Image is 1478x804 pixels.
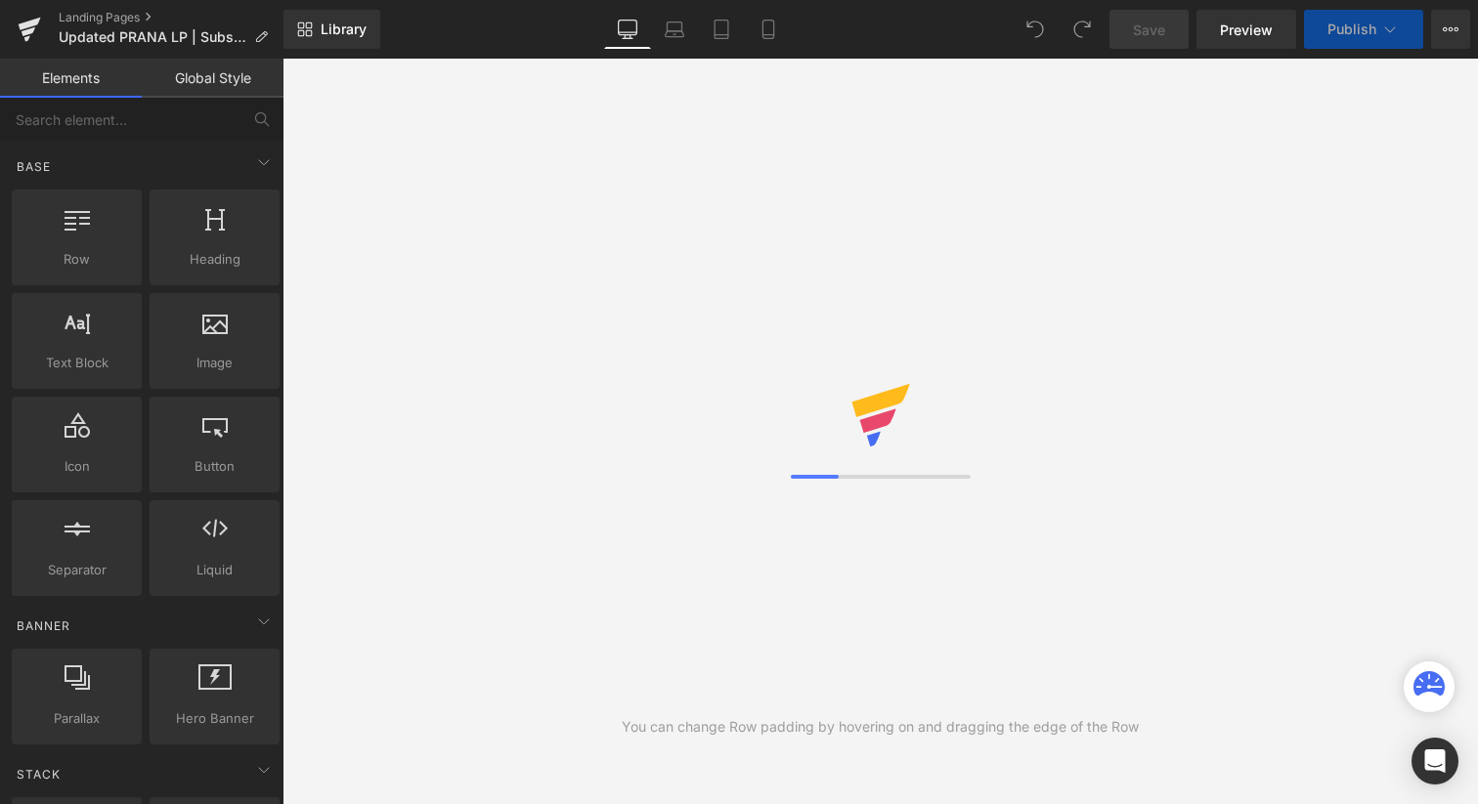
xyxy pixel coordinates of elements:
span: Preview [1220,20,1273,40]
span: Hero Banner [155,708,274,729]
a: Preview [1196,10,1296,49]
div: Open Intercom Messenger [1412,738,1458,784]
span: Icon [18,456,136,477]
a: Laptop [651,10,698,49]
span: Parallax [18,708,136,729]
span: Stack [15,765,63,783]
span: Row [18,249,136,270]
span: Heading [155,249,274,270]
span: Save [1133,20,1165,40]
span: Button [155,456,274,477]
span: Base [15,157,53,176]
button: Redo [1063,10,1102,49]
span: Publish [1327,21,1376,37]
span: Banner [15,616,72,635]
span: Text Block [18,353,136,373]
a: New Library [283,10,380,49]
button: Publish [1304,10,1423,49]
a: Tablet [698,10,745,49]
div: You can change Row padding by hovering on and dragging the edge of the Row [622,716,1139,738]
span: Separator [18,560,136,580]
span: Image [155,353,274,373]
button: More [1431,10,1470,49]
a: Landing Pages [59,10,283,25]
a: Global Style [142,59,283,98]
a: Mobile [745,10,792,49]
button: Undo [1016,10,1055,49]
span: Liquid [155,560,274,580]
span: Updated PRANA LP | Subscription V3 [59,29,246,45]
span: Library [321,21,367,38]
a: Desktop [604,10,651,49]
